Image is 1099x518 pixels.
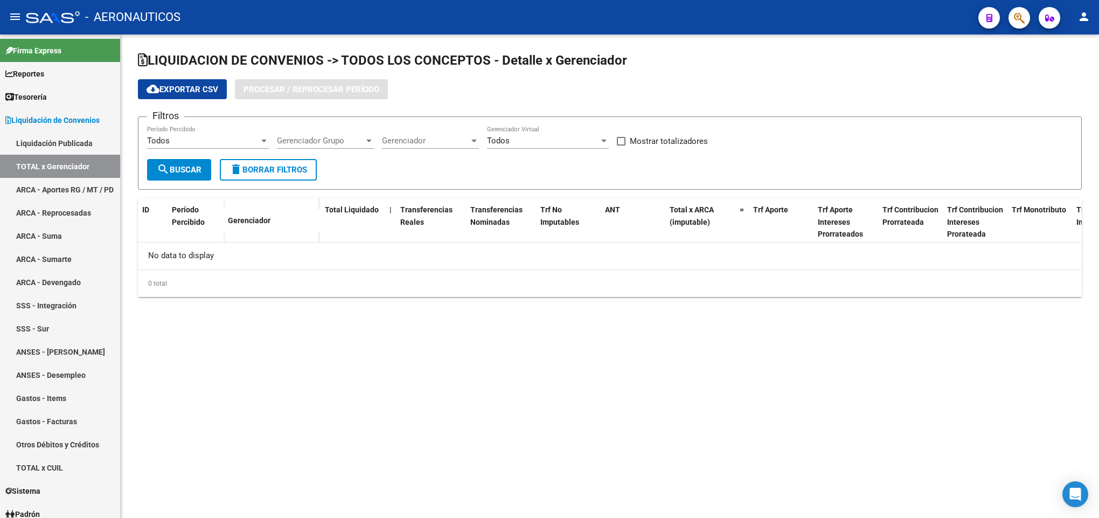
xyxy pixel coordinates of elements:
span: | [389,205,392,214]
button: Buscar [147,159,211,181]
mat-icon: delete [229,163,242,176]
span: Total Liquidado [325,205,379,214]
span: Todos [147,136,170,146]
span: Gerenciador [228,216,270,225]
datatable-header-cell: = [735,198,749,246]
datatable-header-cell: Total Liquidado [321,198,385,246]
span: LIQUIDACION DE CONVENIOS -> TODOS LOS CONCEPTOS - Detalle x Gerenciador [138,53,627,68]
span: - AERONAUTICOS [85,5,180,29]
span: Transferencias Reales [400,205,453,226]
span: Sistema [5,485,40,497]
div: No data to display [138,243,1082,270]
span: Trf Aporte Intereses Prorrateados [818,205,863,239]
datatable-header-cell: Transferencias Nominadas [466,198,536,246]
span: Borrar Filtros [229,165,307,175]
span: Transferencias Nominadas [470,205,523,226]
span: = [740,205,744,214]
button: Exportar CSV [138,79,227,99]
mat-icon: search [157,163,170,176]
datatable-header-cell: ID [138,198,168,244]
span: ID [142,205,149,214]
span: Todos [487,136,510,146]
span: Liquidación de Convenios [5,114,100,126]
span: Mostrar totalizadores [630,135,708,148]
datatable-header-cell: Trf Aporte [749,198,813,246]
span: Trf No Imputables [540,205,579,226]
span: Buscar [157,165,201,175]
span: Trf Contribucion Prorrateada [882,205,938,226]
button: Borrar Filtros [220,159,317,181]
span: Firma Express [5,45,61,57]
datatable-header-cell: Trf Monotributo [1007,198,1072,246]
span: Trf Monotributo [1012,205,1066,214]
datatable-header-cell: Trf Contribucion Prorrateada [878,198,943,246]
datatable-header-cell: | [385,198,396,246]
datatable-header-cell: Trf Contribucion Intereses Prorateada [943,198,1007,246]
button: Procesar / Reprocesar período [235,79,388,99]
span: Trf Aporte [753,205,788,214]
span: Trf Contribucion Intereses Prorateada [947,205,1003,239]
span: Total x ARCA (imputable) [670,205,714,226]
datatable-header-cell: Período Percibido [168,198,208,244]
span: ANT [605,205,620,214]
datatable-header-cell: Transferencias Reales [396,198,466,246]
div: Open Intercom Messenger [1062,481,1088,507]
span: Período Percibido [172,205,205,226]
span: Reportes [5,68,44,80]
datatable-header-cell: ANT [601,198,665,246]
mat-icon: person [1077,10,1090,23]
datatable-header-cell: Trf No Imputables [536,198,601,246]
mat-icon: menu [9,10,22,23]
span: Procesar / Reprocesar período [244,85,379,94]
span: Gerenciador Grupo [277,136,364,146]
span: Tesorería [5,91,47,103]
datatable-header-cell: Total x ARCA (imputable) [665,198,735,246]
span: Exportar CSV [147,85,218,94]
h3: Filtros [147,108,184,123]
datatable-header-cell: Gerenciador [224,209,321,232]
div: 0 total [138,270,1082,297]
mat-icon: cloud_download [147,82,159,95]
span: Gerenciador [382,136,469,146]
datatable-header-cell: Trf Aporte Intereses Prorrateados [813,198,878,246]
